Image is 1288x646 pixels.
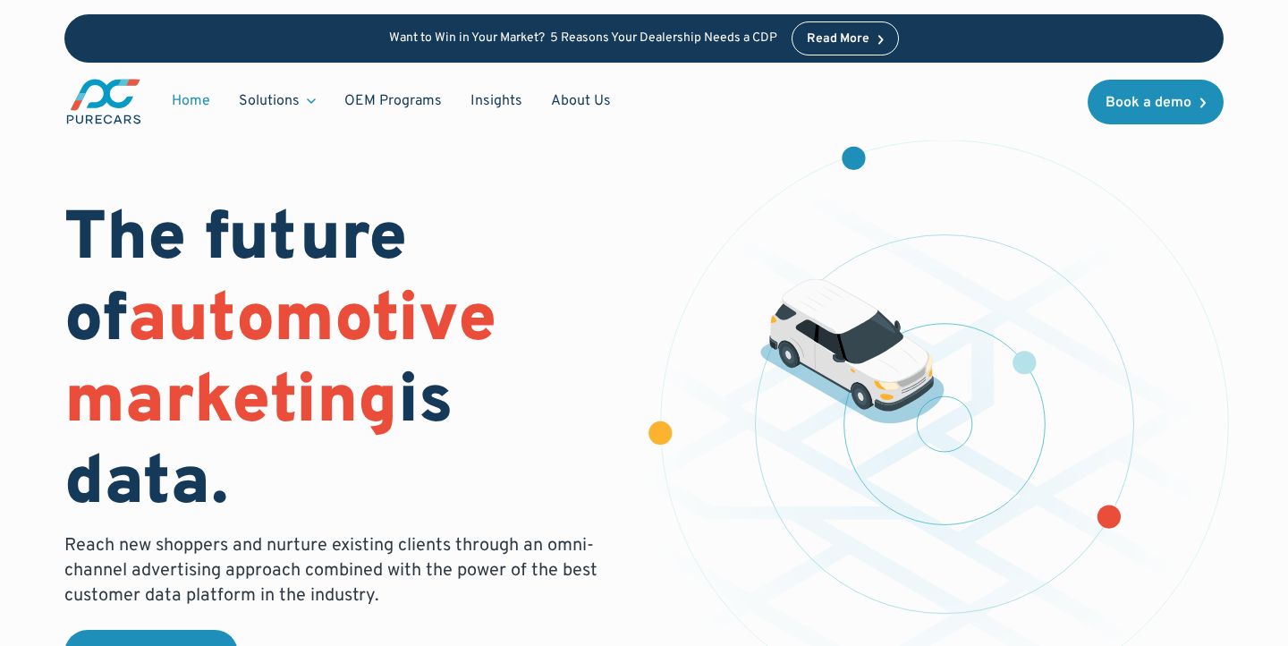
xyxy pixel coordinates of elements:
div: Solutions [225,84,330,118]
span: automotive marketing [64,279,496,446]
div: Book a demo [1106,96,1191,110]
a: Book a demo [1088,80,1224,124]
a: OEM Programs [330,84,456,118]
a: About Us [537,84,625,118]
img: illustration of a vehicle [760,278,945,424]
div: Solutions [239,91,300,111]
a: Read More [792,21,899,55]
a: Insights [456,84,537,118]
p: Reach new shoppers and nurture existing clients through an omni-channel advertising approach comb... [64,533,608,608]
h1: The future of is data. [64,200,623,527]
p: Want to Win in Your Market? 5 Reasons Your Dealership Needs a CDP [389,31,777,47]
a: main [64,77,143,126]
div: Read More [807,33,869,46]
img: purecars logo [64,77,143,126]
a: Home [157,84,225,118]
